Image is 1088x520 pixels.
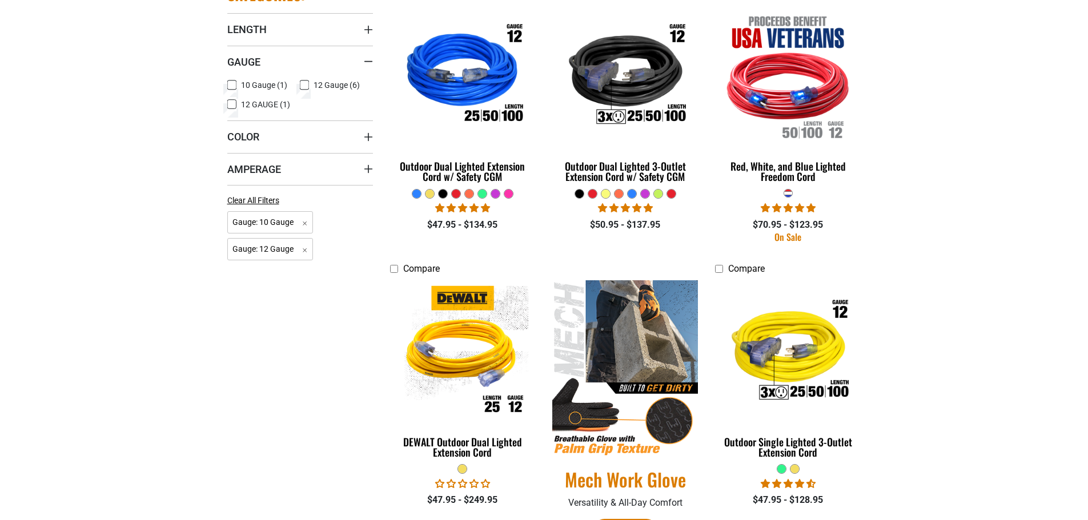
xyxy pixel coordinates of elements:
a: Clear All Filters [227,195,284,207]
span: 10 Gauge (1) [241,81,287,89]
span: Clear All Filters [227,196,279,205]
span: Color [227,130,259,143]
div: $70.95 - $123.95 [715,218,861,232]
span: Length [227,23,267,36]
p: Versatility & All-Day Comfort [552,496,698,510]
summary: Gauge [227,46,373,78]
a: Gauge: 10 Gauge [227,216,314,227]
img: Outdoor Dual Lighted Extension Cord w/ Safety CGM [391,10,535,142]
div: Blocked (class): ad-head [552,467,698,510]
div: $47.95 - $128.95 [715,493,861,507]
span: Compare [403,263,440,274]
div: $47.95 - $249.95 [390,493,536,507]
summary: Length [227,13,373,45]
span: 4.64 stars [761,478,816,489]
img: Outdoor Single Lighted 3-Outlet Extension Cord [716,285,860,417]
span: 4.80 stars [598,203,653,213]
a: Mech Work Glove [552,467,698,491]
span: Compare [728,263,765,274]
div: On Sale [715,232,861,241]
div: DEWALT Outdoor Dual Lighted Extension Cord [390,437,536,457]
a: DEWALT Outdoor Dual Lighted Extension Cord DEWALT Outdoor Dual Lighted Extension Cord [390,280,536,464]
summary: Amperage [227,153,373,185]
a: Red, White, and Blue Lighted Freedom Cord Red, White, and Blue Lighted Freedom Cord [715,5,861,188]
a: Outdoor Dual Lighted Extension Cord w/ Safety CGM Outdoor Dual Lighted Extension Cord w/ Safety CGM [390,5,536,188]
img: Outdoor Dual Lighted 3-Outlet Extension Cord w/ Safety CGM [553,10,697,142]
span: 5.00 stars [761,203,816,213]
a: Outdoor Dual Lighted 3-Outlet Extension Cord w/ Safety CGM Outdoor Dual Lighted 3-Outlet Extensio... [552,5,698,188]
div: Outdoor Dual Lighted Extension Cord w/ Safety CGM [390,161,536,182]
div: Outdoor Dual Lighted 3-Outlet Extension Cord w/ Safety CGM [552,161,698,182]
a: Gauge: 12 Gauge [227,243,314,254]
div: Red, White, and Blue Lighted Freedom Cord [715,161,861,182]
span: Gauge: 10 Gauge [227,211,314,233]
div: $50.95 - $137.95 [552,218,698,232]
div: $47.95 - $134.95 [390,218,536,232]
span: 0.00 stars [435,478,490,489]
span: 4.81 stars [435,203,490,213]
span: Gauge [227,55,260,68]
span: 12 Gauge (6) [314,81,360,89]
img: Mech Work Glove [552,280,698,457]
span: 12 GAUGE (1) [241,100,290,108]
summary: Color [227,120,373,152]
a: Outdoor Single Lighted 3-Outlet Extension Cord Outdoor Single Lighted 3-Outlet Extension Cord [715,280,861,464]
span: Gauge: 12 Gauge [227,238,314,260]
img: Red, White, and Blue Lighted Freedom Cord [716,10,860,142]
span: Amperage [227,163,281,176]
img: DEWALT Outdoor Dual Lighted Extension Cord [391,285,535,417]
div: Outdoor Single Lighted 3-Outlet Extension Cord [715,437,861,457]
